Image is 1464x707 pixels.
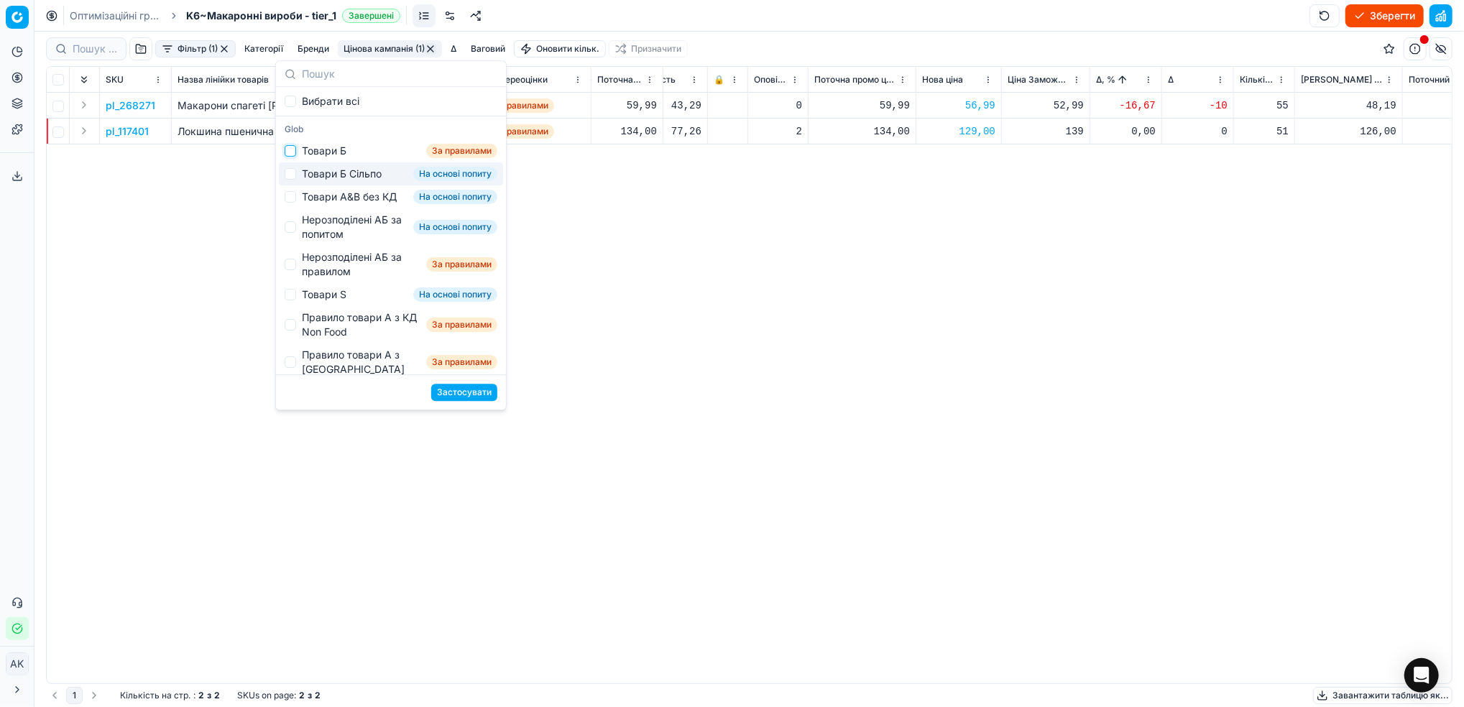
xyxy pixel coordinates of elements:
[178,124,395,139] div: Локшина пшенична Udon JS 300г
[754,124,802,139] div: 2
[426,355,497,369] span: За правилами
[86,687,103,704] button: Go to next page
[609,40,688,57] button: Призначити
[754,74,788,86] span: Оповіщення
[1313,687,1453,704] button: Завантажити таблицю як...
[814,124,910,139] div: 134,00
[1240,74,1274,86] span: Кількість продаж за 30 днів
[302,287,346,302] div: Товари S
[302,144,346,158] div: Товари Б
[922,74,963,86] span: Нова ціна
[214,690,220,701] strong: 2
[207,690,211,701] strong: з
[106,98,155,113] button: pl_268271
[338,40,442,57] button: Цінова кампанія (1)
[426,144,497,158] span: За правилами
[299,690,305,701] strong: 2
[279,119,503,139] div: Glob
[308,690,312,701] strong: з
[73,42,117,56] input: Пошук по SKU або назві
[342,9,400,23] span: Завершені
[70,9,400,23] nav: breadcrumb
[597,74,643,86] span: Поточна ціна
[413,287,497,302] span: На основі попиту
[1345,4,1424,27] button: Зберегти
[70,9,162,23] a: Оптимізаційні групи
[1008,124,1084,139] div: 139
[66,687,83,704] button: 1
[178,98,395,113] div: Макарони спагеті [PERSON_NAME] 400г
[483,124,554,139] span: За правилами
[413,167,497,181] span: На основі попиту
[1096,124,1156,139] div: 0,00
[276,87,506,374] div: Suggestions
[1404,658,1439,693] div: Open Intercom Messenger
[639,98,701,113] div: 43,29
[1168,74,1174,86] span: Δ
[639,124,701,139] div: 77,26
[597,98,657,113] div: 59,99
[46,687,103,704] nav: pagination
[1301,98,1396,113] div: 48,19
[106,124,149,139] button: pl_117401
[413,220,497,234] span: На основі попиту
[106,74,124,86] span: SKU
[75,122,93,139] button: Expand
[814,98,910,113] div: 59,99
[302,213,408,241] div: Нерозподілені АБ за попитом
[237,690,296,701] span: SKUs on page :
[483,98,554,113] span: За правилами
[1240,98,1289,113] div: 55
[1240,124,1289,139] div: 51
[6,652,29,675] button: AK
[302,348,420,376] div: Правило товари А з [GEOGRAPHIC_DATA]
[75,71,93,88] button: Expand all
[754,98,802,113] div: 0
[922,98,995,113] div: 56,99
[75,96,93,114] button: Expand
[714,74,724,86] span: 🔒
[315,690,321,701] strong: 2
[186,9,336,23] span: K6~Макаронні вироби - tier_1
[302,167,382,181] div: Товари Б Сільпо
[426,257,497,272] span: За правилами
[445,40,462,57] button: Δ
[814,74,896,86] span: Поточна промо ціна
[514,40,606,57] button: Оновити кільк.
[178,74,269,86] span: Назва лінійки товарів
[292,40,335,57] button: Бренди
[483,74,548,86] span: Тип переоцінки
[1168,124,1228,139] div: 0
[239,40,289,57] button: Категорії
[1115,73,1130,87] button: Sorted by Δ, % ascending
[120,690,220,701] div: :
[6,653,28,675] span: AK
[1008,98,1084,113] div: 52,99
[302,94,359,108] span: Вибрати всі
[302,60,497,88] input: Пошук
[1008,74,1069,86] span: Ціна Заможний Округлена
[597,124,657,139] div: 134,00
[413,190,497,204] span: На основі попиту
[302,250,420,279] div: Нерозподілені АБ за правилом
[302,310,420,339] div: Правило товари А з КД Non Food
[120,690,190,701] span: Кількість на стр.
[1096,98,1156,113] div: -16,67
[1168,98,1228,113] div: -10
[1301,124,1396,139] div: 126,00
[155,40,236,57] button: Фільтр (1)
[922,124,995,139] div: 129,00
[465,40,511,57] button: Ваговий
[46,687,63,704] button: Go to previous page
[186,9,400,23] span: K6~Макаронні вироби - tier_1Завершені
[302,190,397,204] div: Товари А&B без КД
[426,318,497,332] span: За правилами
[1096,74,1115,86] span: Δ, %
[431,384,497,401] button: Застосувати
[198,690,204,701] strong: 2
[1301,74,1382,86] span: [PERSON_NAME] за 7 днів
